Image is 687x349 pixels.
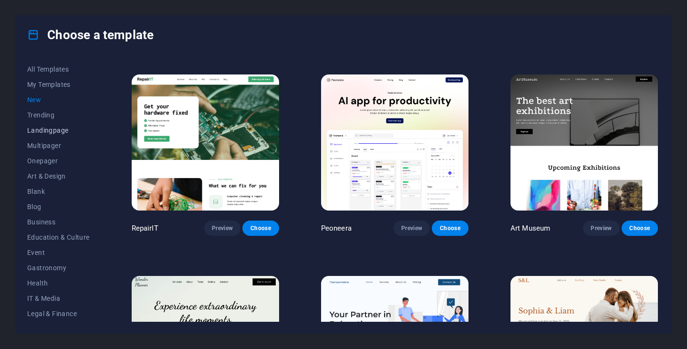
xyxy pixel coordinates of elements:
span: Onepager [27,157,90,165]
span: Choose [629,224,650,232]
span: Health [27,279,90,287]
button: Choose [622,221,658,236]
span: Gastronomy [27,264,90,272]
span: Event [27,249,90,256]
span: All Templates [27,65,90,73]
span: Multipager [27,142,90,149]
button: My Templates [27,77,90,92]
span: Choose [439,224,460,232]
span: Landingpage [27,127,90,134]
button: IT & Media [27,291,90,306]
img: Peoneera [321,74,468,211]
button: Legal & Finance [27,306,90,321]
button: Preview [394,221,430,236]
button: Art & Design [27,169,90,184]
button: Event [27,245,90,260]
h4: Choose a template [27,27,154,42]
p: Peoneera [321,223,352,233]
button: Education & Culture [27,230,90,245]
span: Preview [212,224,233,232]
span: Art & Design [27,172,90,180]
span: New [27,96,90,104]
span: Preview [401,224,422,232]
span: Business [27,218,90,226]
span: Blog [27,203,90,211]
span: Education & Culture [27,233,90,241]
button: Business [27,214,90,230]
span: Blank [27,188,90,195]
button: Landingpage [27,123,90,138]
button: Choose [432,221,468,236]
button: All Templates [27,62,90,77]
img: RepairIT [132,74,279,211]
button: Preview [204,221,240,236]
span: Choose [250,224,271,232]
span: Legal & Finance [27,310,90,317]
button: Onepager [27,153,90,169]
p: RepairIT [132,223,158,233]
img: Art Museum [510,74,658,211]
span: Preview [591,224,612,232]
button: Health [27,275,90,291]
button: Multipager [27,138,90,153]
span: IT & Media [27,295,90,302]
button: Gastronomy [27,260,90,275]
span: Trending [27,111,90,119]
button: Blank [27,184,90,199]
button: Preview [583,221,619,236]
button: Non-Profit [27,321,90,337]
p: Art Museum [510,223,550,233]
button: Blog [27,199,90,214]
span: My Templates [27,81,90,88]
button: Choose [242,221,279,236]
button: New [27,92,90,107]
button: Trending [27,107,90,123]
